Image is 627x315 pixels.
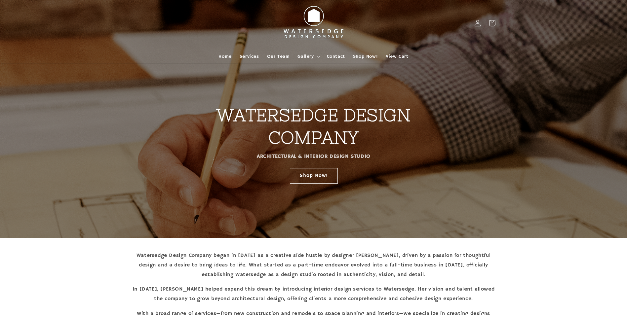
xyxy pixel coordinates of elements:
a: Home [215,50,235,63]
span: Shop Now! [353,53,378,59]
a: Services [236,50,263,63]
span: View Cart [386,53,408,59]
summary: Gallery [294,50,323,63]
strong: ARCHITECTURAL & INTERIOR DESIGN STUDIO [257,153,371,160]
span: Services [240,53,259,59]
img: Watersedge Design Co [277,3,350,44]
p: Watersedge Design Company began in [DATE] as a creative side hustle by designer [PERSON_NAME], dr... [132,251,495,279]
strong: WATERSEDGE DESIGN COMPANY [216,105,411,147]
a: View Cart [382,50,412,63]
p: In [DATE], [PERSON_NAME] helped expand this dream by introducing interior design services to Wate... [132,285,495,304]
span: Our Team [267,53,290,59]
a: Shop Now! [349,50,382,63]
a: Shop Now! [290,168,337,183]
span: Home [218,53,231,59]
a: Contact [323,50,349,63]
a: Our Team [263,50,294,63]
span: Gallery [297,53,314,59]
span: Contact [327,53,345,59]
